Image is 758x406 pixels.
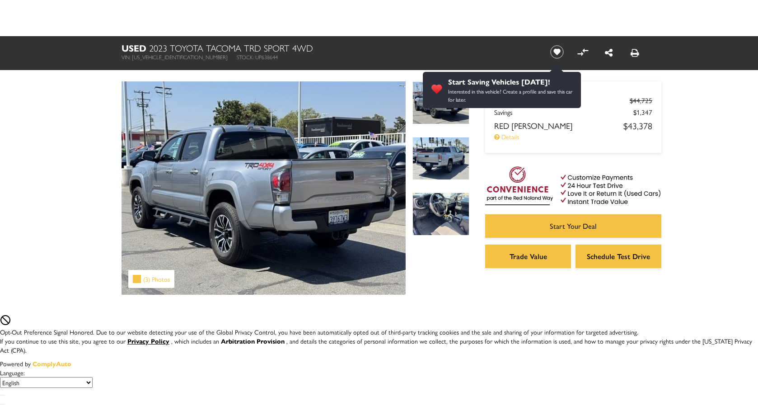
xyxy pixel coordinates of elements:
[494,95,630,105] span: Retail
[485,214,661,238] a: Start Your Deal
[128,270,174,288] div: (3) Photos
[127,336,171,345] a: Privacy Policy
[576,45,590,59] button: Compare Vehicle
[485,245,571,268] a: Trade Value
[576,245,661,268] a: Schedule Test Drive
[494,132,652,141] a: Details
[385,177,403,204] div: Next
[494,120,623,131] span: Red [PERSON_NAME]
[494,95,652,105] a: Retail $44,725
[623,119,652,132] span: $43,378
[33,359,71,368] a: ComplyAuto
[237,53,254,61] span: Stock:
[122,41,146,54] strong: Used
[550,221,597,231] span: Start Your Deal
[494,107,633,117] span: Savings
[605,46,613,59] a: Share this Used 2023 Toyota Tacoma TRD Sport 4WD
[547,45,567,59] button: Save vehicle
[255,53,278,61] span: UP638644
[587,251,650,261] span: Schedule Test Drive
[494,107,652,117] a: Savings $1,347
[631,46,639,59] a: Print this Used 2023 Toyota Tacoma TRD Sport 4WD
[633,107,652,117] span: $1,347
[412,137,469,180] img: Used 2023 Celestial Silver Metallic Toyota TRD Sport image 2
[412,81,469,124] img: Used 2023 Celestial Silver Metallic Toyota TRD Sport image 1
[122,53,131,61] span: VIN:
[122,43,535,53] h1: 2023 Toyota Tacoma TRD Sport 4WD
[127,336,169,345] u: Privacy Policy
[221,336,285,345] strong: Arbitration Provision
[494,119,652,132] a: Red [PERSON_NAME] $43,378
[132,53,228,61] span: [US_VEHICLE_IDENTIFICATION_NUMBER]
[630,95,652,105] del: $44,725
[510,251,547,261] span: Trade Value
[122,81,406,295] img: Used 2023 Celestial Silver Metallic Toyota TRD Sport image 1
[412,193,469,236] img: Used 2023 Celestial Silver Metallic Toyota TRD Sport image 3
